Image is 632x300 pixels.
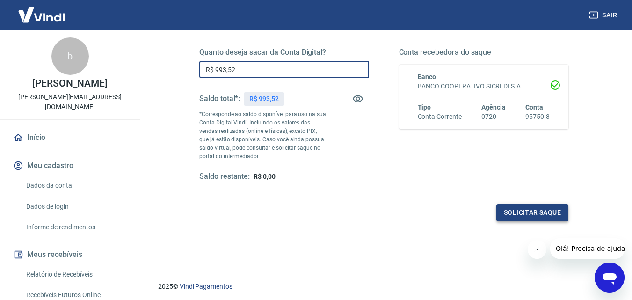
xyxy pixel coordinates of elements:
[399,48,569,57] h5: Conta recebedora do saque
[587,7,621,24] button: Sair
[11,0,72,29] img: Vindi
[199,110,327,161] p: *Corresponde ao saldo disponível para uso na sua Conta Digital Vindi. Incluindo os valores das ve...
[418,112,462,122] h6: Conta Corrente
[32,79,107,88] p: [PERSON_NAME]
[180,283,232,290] a: Vindi Pagamentos
[22,176,129,195] a: Dados da conta
[525,103,543,111] span: Conta
[22,218,129,237] a: Informe de rendimentos
[481,112,506,122] h6: 0720
[525,112,550,122] h6: 95750-8
[418,103,431,111] span: Tipo
[595,263,625,293] iframe: Botão para abrir a janela de mensagens
[418,81,550,91] h6: BANCO COOPERATIVO SICREDI S.A.
[158,282,610,292] p: 2025 ©
[249,94,279,104] p: R$ 993,52
[7,92,132,112] p: [PERSON_NAME][EMAIL_ADDRESS][DOMAIN_NAME]
[22,197,129,216] a: Dados de login
[199,172,250,182] h5: Saldo restante:
[22,265,129,284] a: Relatório de Recebíveis
[481,103,506,111] span: Agência
[199,94,240,103] h5: Saldo total*:
[254,173,276,180] span: R$ 0,00
[11,155,129,176] button: Meu cadastro
[550,238,625,259] iframe: Mensagem da empresa
[6,7,79,14] span: Olá! Precisa de ajuda?
[199,48,369,57] h5: Quanto deseja sacar da Conta Digital?
[51,37,89,75] div: b
[418,73,436,80] span: Banco
[11,244,129,265] button: Meus recebíveis
[11,127,129,148] a: Início
[528,240,546,259] iframe: Fechar mensagem
[496,204,568,221] button: Solicitar saque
